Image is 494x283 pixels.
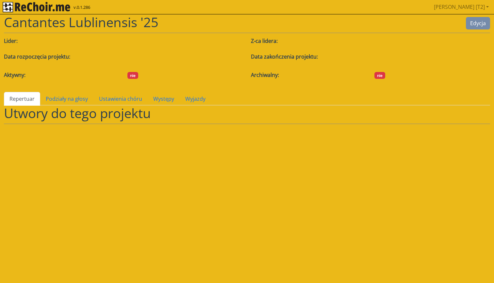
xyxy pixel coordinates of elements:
[431,0,491,13] a: [PERSON_NAME] [T2]
[93,92,148,106] a: Ustawienia chóru
[466,17,490,29] button: Edycja
[4,71,25,79] label: Aktywny:
[3,2,70,12] img: rekłajer mi
[148,92,180,106] a: Występy
[127,72,138,79] span: nie
[4,104,151,122] span: Utwory do tego projektu
[74,4,90,11] span: v.0.1.286
[4,92,40,106] a: Repertuar
[40,92,93,106] a: Podziały na głosy
[4,13,158,31] span: Cantantes Lublinensis '25
[180,92,211,106] a: Wyjazdy
[4,53,70,61] label: Data rozpoczęcia projektu:
[251,53,318,61] label: Data zakończenia projektu:
[251,71,279,79] label: Archiwalny:
[374,72,385,79] span: nie
[247,33,370,49] div: Z-ca lidera:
